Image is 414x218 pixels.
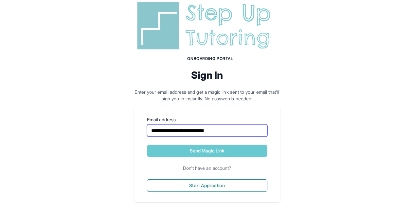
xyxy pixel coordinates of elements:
[147,179,267,192] button: Start Application
[180,165,234,171] span: Don't have an account?
[147,145,267,157] button: Send Magic Link
[134,69,280,81] h2: Sign In
[140,56,280,61] h1: Onboarding Portal
[134,89,280,102] p: Enter your email address and get a magic link sent to your email that'll sign you in instantly. N...
[147,116,267,123] label: Email address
